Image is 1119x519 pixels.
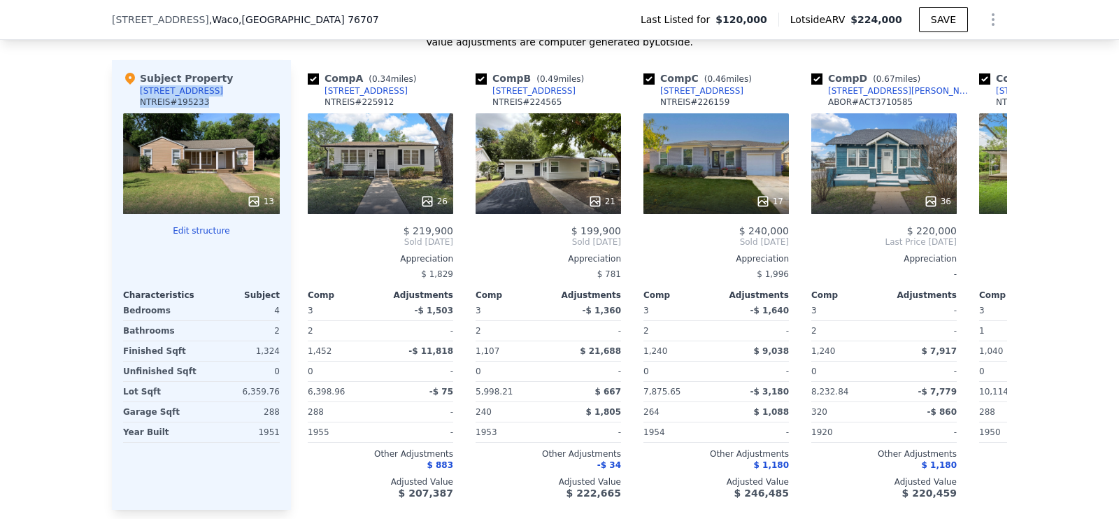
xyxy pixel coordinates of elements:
[204,402,280,422] div: 288
[790,13,850,27] span: Lotside ARV
[979,422,1049,442] div: 1950
[979,290,1052,301] div: Comp
[476,321,546,341] div: 2
[643,476,789,488] div: Adjusted Value
[979,321,1049,341] div: 1
[979,407,995,417] span: 288
[476,367,481,376] span: 0
[907,225,957,236] span: $ 220,000
[979,387,1022,397] span: 10,114.63
[719,362,789,381] div: -
[811,346,835,356] span: 1,240
[123,71,233,85] div: Subject Property
[383,321,453,341] div: -
[887,422,957,442] div: -
[643,306,649,315] span: 3
[427,460,453,470] span: $ 883
[308,422,378,442] div: 1955
[811,387,848,397] span: 8,232.84
[715,13,767,27] span: $120,000
[811,264,957,284] div: -
[112,35,1007,49] div: Value adjustments are computer generated by Lotside .
[719,422,789,442] div: -
[643,407,660,417] span: 264
[811,422,881,442] div: 1920
[404,225,453,236] span: $ 219,900
[828,85,974,97] div: [STREET_ADDRESS][PERSON_NAME]
[551,321,621,341] div: -
[204,321,280,341] div: 2
[204,382,280,401] div: 6,359.76
[415,306,453,315] span: -$ 1,503
[707,74,726,84] span: 0.46
[719,321,789,341] div: -
[204,341,280,361] div: 1,324
[739,225,789,236] span: $ 240,000
[756,194,783,208] div: 17
[754,346,789,356] span: $ 9,038
[476,387,513,397] span: 5,998.21
[123,225,280,236] button: Edit structure
[643,253,789,264] div: Appreciation
[476,306,481,315] span: 3
[571,225,621,236] span: $ 199,900
[811,367,817,376] span: 0
[209,13,379,27] span: , Waco
[204,362,280,381] div: 0
[828,97,913,108] div: ABOR # ACT3710585
[308,236,453,248] span: Sold [DATE]
[383,362,453,381] div: -
[660,85,743,97] div: [STREET_ADDRESS]
[476,422,546,442] div: 1953
[850,14,902,25] span: $224,000
[123,422,199,442] div: Year Built
[372,74,391,84] span: 0.34
[204,301,280,320] div: 4
[887,301,957,320] div: -
[476,476,621,488] div: Adjusted Value
[811,407,827,417] span: 320
[308,253,453,264] div: Appreciation
[594,387,621,397] span: $ 667
[750,306,789,315] span: -$ 1,640
[308,407,324,417] span: 288
[811,236,957,248] span: Last Price [DATE]
[551,422,621,442] div: -
[476,236,621,248] span: Sold [DATE]
[247,194,274,208] div: 13
[325,97,394,108] div: NTREIS # 225912
[811,253,957,264] div: Appreciation
[492,97,562,108] div: NTREIS # 224565
[201,290,280,301] div: Subject
[476,290,548,301] div: Comp
[876,74,895,84] span: 0.67
[308,71,422,85] div: Comp A
[492,85,576,97] div: [STREET_ADDRESS]
[420,194,448,208] div: 26
[476,407,492,417] span: 240
[308,290,380,301] div: Comp
[112,13,209,27] span: [STREET_ADDRESS]
[140,97,209,108] div: NTREIS # 195233
[308,448,453,460] div: Other Adjustments
[996,85,1079,97] div: [STREET_ADDRESS]
[811,448,957,460] div: Other Adjustments
[597,269,621,279] span: $ 781
[699,74,757,84] span: ( miles)
[643,71,757,85] div: Comp C
[979,346,1003,356] span: 1,040
[979,367,985,376] span: 0
[979,306,985,315] span: 3
[421,269,453,279] span: $ 1,829
[123,321,199,341] div: Bathrooms
[476,85,576,97] a: [STREET_ADDRESS]
[716,290,789,301] div: Adjustments
[399,488,453,499] span: $ 207,387
[123,290,201,301] div: Characteristics
[123,362,199,381] div: Unfinished Sqft
[476,253,621,264] div: Appreciation
[308,476,453,488] div: Adjusted Value
[586,407,621,417] span: $ 1,805
[979,85,1079,97] a: [STREET_ADDRESS]
[918,387,957,397] span: -$ 7,779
